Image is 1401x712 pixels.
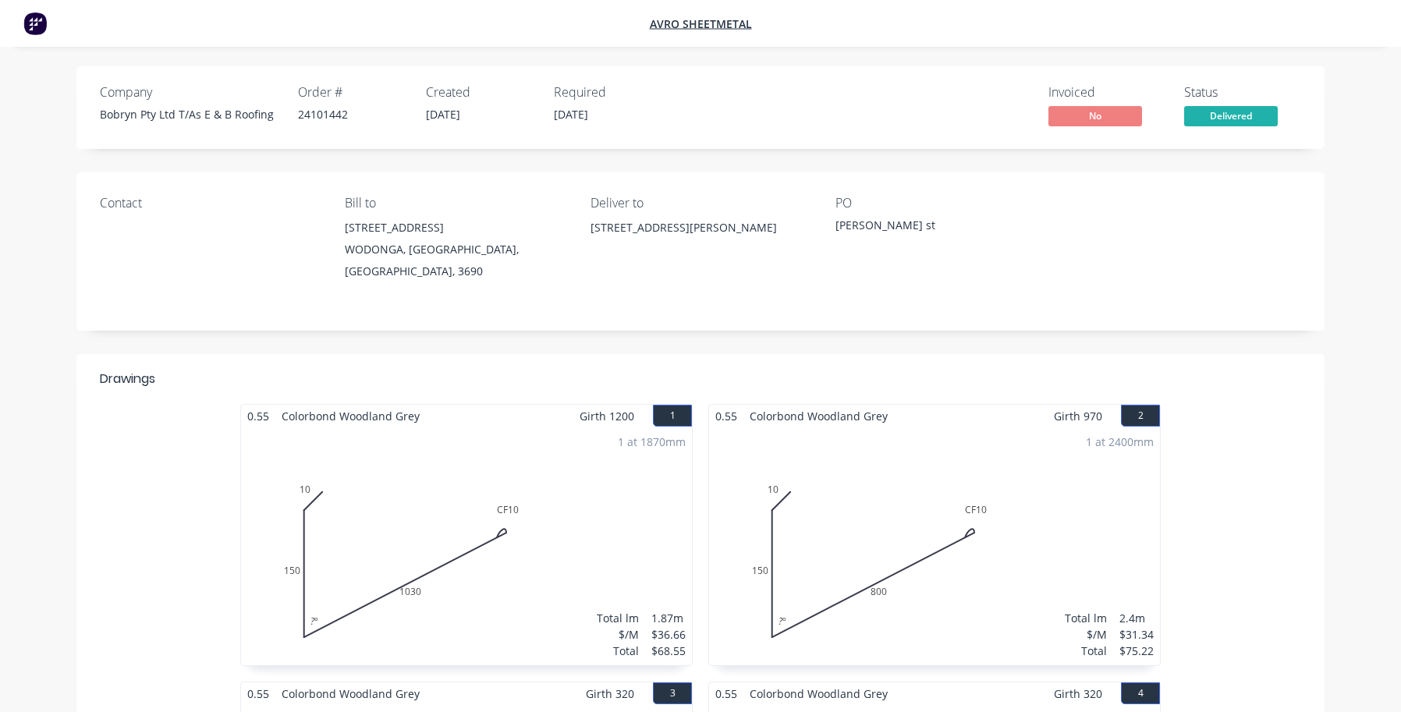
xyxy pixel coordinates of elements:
div: Total [1065,643,1107,659]
div: $/M [1065,626,1107,643]
div: $75.22 [1119,643,1154,659]
div: Deliver to [591,196,810,211]
div: Order # [298,85,407,100]
div: Drawings [100,370,155,388]
span: Colorbond Woodland Grey [743,405,894,427]
div: Total [597,643,639,659]
button: 1 [653,405,692,427]
div: [PERSON_NAME] st [835,217,1030,239]
div: 010150CF101030?º1 at 1870mmTotal lm$/MTotal1.87m$36.66$68.55 [241,427,692,665]
div: Company [100,85,279,100]
div: 010150CF10800?º1 at 2400mmTotal lm$/MTotal2.4m$31.34$75.22 [709,427,1160,665]
div: [STREET_ADDRESS]WODONGA, [GEOGRAPHIC_DATA], [GEOGRAPHIC_DATA], 3690 [345,217,565,282]
div: $36.66 [651,626,686,643]
span: Girth 320 [1054,682,1102,705]
span: [DATE] [426,107,460,122]
div: 2.4m [1119,610,1154,626]
span: Colorbond Woodland Grey [743,682,894,705]
div: Required [554,85,663,100]
div: 24101442 [298,106,407,122]
button: 2 [1121,405,1160,427]
div: 1 at 1870mm [618,434,686,450]
a: Avro Sheetmetal [650,16,752,31]
div: Bill to [345,196,565,211]
div: 1.87m [651,610,686,626]
img: Factory [23,12,47,35]
span: Colorbond Woodland Grey [275,405,426,427]
div: [STREET_ADDRESS][PERSON_NAME] [591,217,810,239]
div: $31.34 [1119,626,1154,643]
div: Total lm [597,610,639,626]
div: PO [835,196,1055,211]
span: Girth 970 [1054,405,1102,427]
span: 0.55 [709,682,743,705]
span: Girth 320 [586,682,634,705]
div: 1 at 2400mm [1086,434,1154,450]
div: [STREET_ADDRESS][PERSON_NAME] [591,217,810,267]
span: Colorbond Woodland Grey [275,682,426,705]
div: Invoiced [1048,85,1165,100]
span: 0.55 [241,405,275,427]
span: Delivered [1184,106,1278,126]
span: 0.55 [241,682,275,705]
span: [DATE] [554,107,588,122]
div: Created [426,85,535,100]
div: WODONGA, [GEOGRAPHIC_DATA], [GEOGRAPHIC_DATA], 3690 [345,239,565,282]
div: $/M [597,626,639,643]
span: Girth 1200 [580,405,634,427]
div: [STREET_ADDRESS] [345,217,565,239]
div: Bobryn Pty Ltd T/As E & B Roofing [100,106,279,122]
span: No [1048,106,1142,126]
button: 4 [1121,682,1160,704]
div: Status [1184,85,1301,100]
div: Total lm [1065,610,1107,626]
div: Contact [100,196,320,211]
button: 3 [653,682,692,704]
span: 0.55 [709,405,743,427]
div: $68.55 [651,643,686,659]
